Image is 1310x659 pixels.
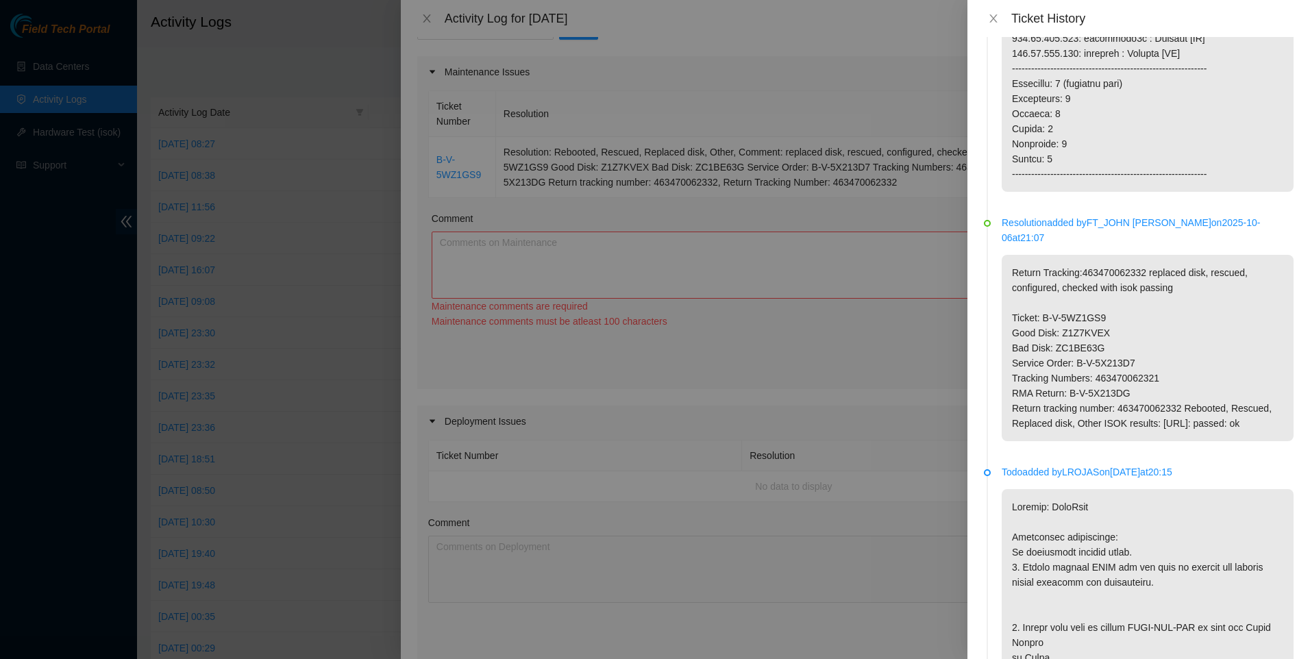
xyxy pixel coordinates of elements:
[1011,11,1294,26] div: Ticket History
[1002,255,1294,441] p: Return Tracking:463470062332 replaced disk, rescued, configured, checked with isok passing Ticket...
[984,12,1003,25] button: Close
[988,13,999,24] span: close
[1002,215,1294,245] p: Resolution added by FT_JOHN [PERSON_NAME] on 2025-10-06 at 21:07
[1002,464,1294,480] p: Todo added by LROJAS on [DATE] at 20:15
